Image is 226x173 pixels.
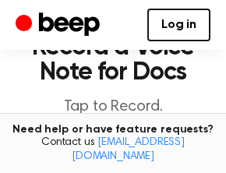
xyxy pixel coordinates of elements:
a: Log in [147,9,210,41]
a: Beep [16,10,104,41]
p: Tap to Record. [28,97,198,117]
span: Contact us [9,136,217,164]
h1: Record a Voice Note for Docs [28,35,198,85]
a: [EMAIL_ADDRESS][DOMAIN_NAME] [72,137,185,162]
